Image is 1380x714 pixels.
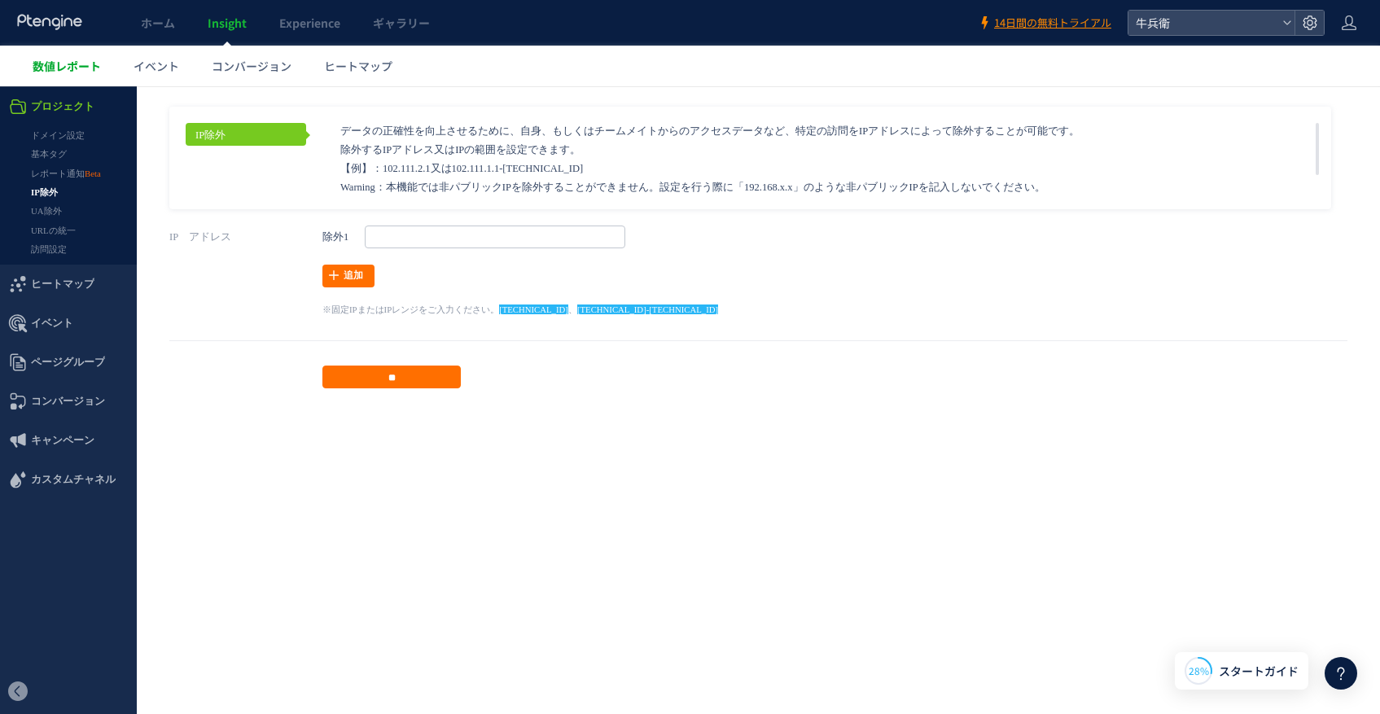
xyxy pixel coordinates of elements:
span: ホーム [141,15,175,31]
em: [TECHNICAL_ID] [499,218,568,228]
span: Insight [208,15,247,31]
p: ※固定IPまたはIPレンジをご入力ください。 、 [322,209,1347,230]
label: IP アドレス [169,139,322,162]
span: ページグループ [31,256,105,296]
span: キャンペーン [31,335,94,374]
span: 14日間の無料トライアル [994,15,1111,31]
span: イベント [31,217,73,256]
span: Experience [279,15,340,31]
strong: 除外1 [322,139,348,162]
p: データの正確性を向上させるために、自身、もしくはチームメイトからのアクセスデータなど、特定の訪問をIPアドレスによって除外することが可能です。 [340,37,1287,53]
span: コンバージョン [31,296,105,335]
em: [TECHNICAL_ID]-[TECHNICAL_ID] [577,218,718,228]
a: 14日間の無料トライアル [978,15,1111,31]
span: ヒートマップ [324,58,392,74]
a: 追加 [322,178,375,201]
span: 数値レポート [33,58,101,74]
span: ヒートマップ [31,178,94,217]
p: 【例】：102.111.2.1又は102.111.1.1-[TECHNICAL_ID] [340,74,1287,90]
span: 牛兵衛 [1131,11,1276,35]
a: IP除外 [186,37,306,59]
p: 除外するIPアドレス又はIPの範囲を設定できます。 [340,55,1287,72]
span: ギャラリー [373,15,430,31]
span: コンバージョン [212,58,291,74]
span: スタートガイド [1219,663,1299,680]
span: イベント [134,58,179,74]
span: 28% [1189,664,1209,677]
p: Warning：本機能では非パブリックIPを除外することができません。設定を行う際に「192.168.x.x」のような非パブリックIPを記入しないでください。 [340,93,1287,109]
span: プロジェクト [31,1,94,40]
span: カスタムチャネル [31,374,116,413]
